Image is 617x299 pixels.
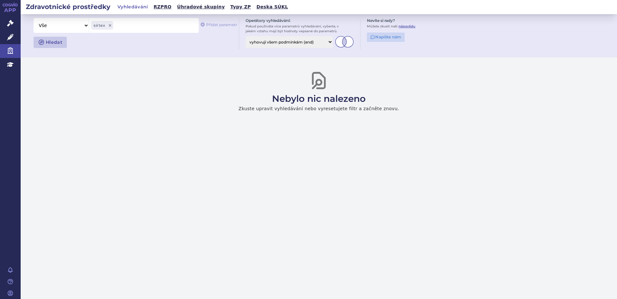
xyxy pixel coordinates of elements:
button: Přidat parametr [200,22,237,28]
h1: Nebylo nic nalezeno [238,93,399,104]
p: Zkuste upravit vyhledávání nebo vyresetujete filtr a začněte znovu. [238,106,399,112]
a: Úhradové skupiny [175,3,227,11]
a: Napište nám [367,33,404,42]
a: Vyhledávání [116,3,150,12]
p: Můžete zkusit naši [367,24,424,29]
h3: Operátory vyhledávání: [246,18,354,24]
a: Typy ZP [228,3,253,11]
a: nápovědu [399,24,415,28]
h3: Nevíte si rady? [367,18,424,24]
a: RZPRO [152,3,174,11]
h2: Zdravotnické prostředky [21,2,116,11]
p: Pokud používáte více parametrů vyhledávání, vyberte, v jakém vztahu mají být hodnoty vepsané do p... [246,24,349,34]
span: Hledat [45,39,62,45]
a: Deska SÚKL [255,3,290,11]
span: sirtex [91,21,113,30]
button: Hledat [34,37,67,48]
